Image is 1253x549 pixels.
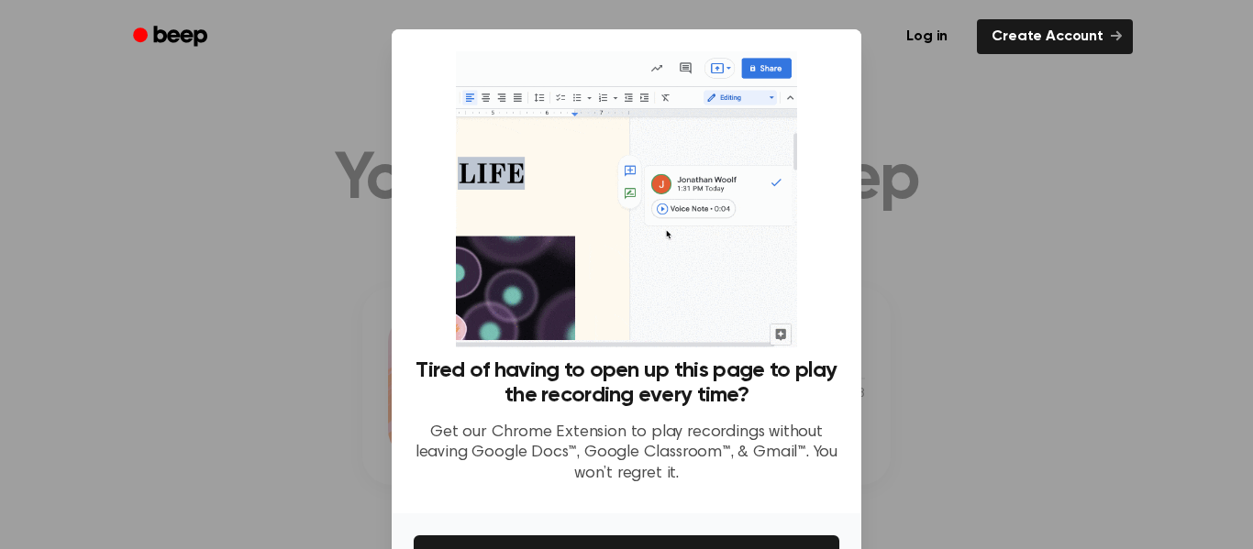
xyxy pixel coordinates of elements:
[414,423,839,485] p: Get our Chrome Extension to play recordings without leaving Google Docs™, Google Classroom™, & Gm...
[120,19,224,55] a: Beep
[977,19,1133,54] a: Create Account
[888,16,966,58] a: Log in
[456,51,796,347] img: Beep extension in action
[414,358,839,408] h3: Tired of having to open up this page to play the recording every time?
